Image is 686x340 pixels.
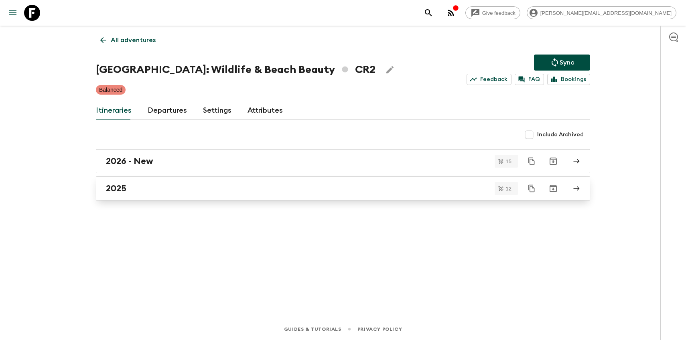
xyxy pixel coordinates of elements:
a: Itineraries [96,101,132,120]
button: Archive [545,180,561,196]
button: Archive [545,153,561,169]
span: Include Archived [537,131,584,139]
p: All adventures [111,35,156,45]
a: Departures [148,101,187,120]
a: 2025 [96,176,590,200]
button: Duplicate [524,154,539,168]
p: Sync [560,58,574,67]
a: Privacy Policy [357,325,402,334]
a: 2026 - New [96,149,590,173]
a: All adventures [96,32,160,48]
button: Edit Adventure Title [382,62,398,78]
button: menu [5,5,21,21]
h1: [GEOGRAPHIC_DATA]: Wildlife & Beach Beauty CR2 [96,62,375,78]
a: Bookings [547,74,590,85]
a: Feedback [467,74,511,85]
h2: 2025 [106,183,126,194]
span: 15 [501,159,516,164]
a: Give feedback [465,6,520,19]
button: search adventures [420,5,436,21]
a: Guides & Tutorials [284,325,341,334]
button: Sync adventure departures to the booking engine [534,55,590,71]
button: Duplicate [524,181,539,196]
p: Balanced [99,86,122,94]
div: [PERSON_NAME][EMAIL_ADDRESS][DOMAIN_NAME] [527,6,676,19]
a: FAQ [515,74,544,85]
a: Settings [203,101,231,120]
span: [PERSON_NAME][EMAIL_ADDRESS][DOMAIN_NAME] [536,10,676,16]
a: Attributes [248,101,283,120]
span: 12 [501,186,516,191]
span: Give feedback [478,10,520,16]
h2: 2026 - New [106,156,153,166]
